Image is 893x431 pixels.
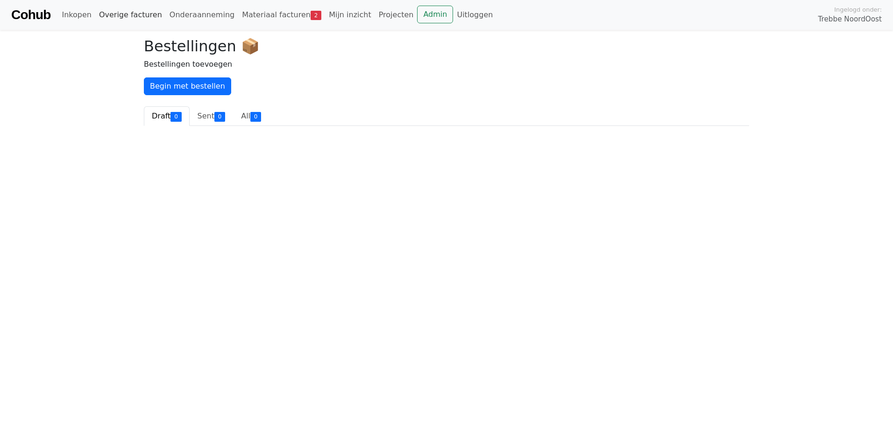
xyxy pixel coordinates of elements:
span: Trebbe NoordOost [818,14,882,25]
a: Inkopen [58,6,95,24]
a: Materiaal facturen2 [238,6,325,24]
p: Bestellingen toevoegen [144,59,749,70]
a: Mijn inzicht [325,6,375,24]
a: Draft0 [144,106,190,126]
a: Uitloggen [453,6,496,24]
div: 0 [250,112,261,121]
a: All0 [233,106,269,126]
a: Cohub [11,4,50,26]
h2: Bestellingen 📦 [144,37,749,55]
div: 0 [170,112,181,121]
span: Ingelogd onder: [834,5,882,14]
span: 2 [311,11,321,20]
div: 0 [214,112,225,121]
a: Overige facturen [95,6,166,24]
a: Admin [417,6,453,23]
a: Sent0 [190,106,234,126]
a: Onderaanneming [166,6,238,24]
a: Projecten [375,6,418,24]
a: Begin met bestellen [144,77,231,95]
